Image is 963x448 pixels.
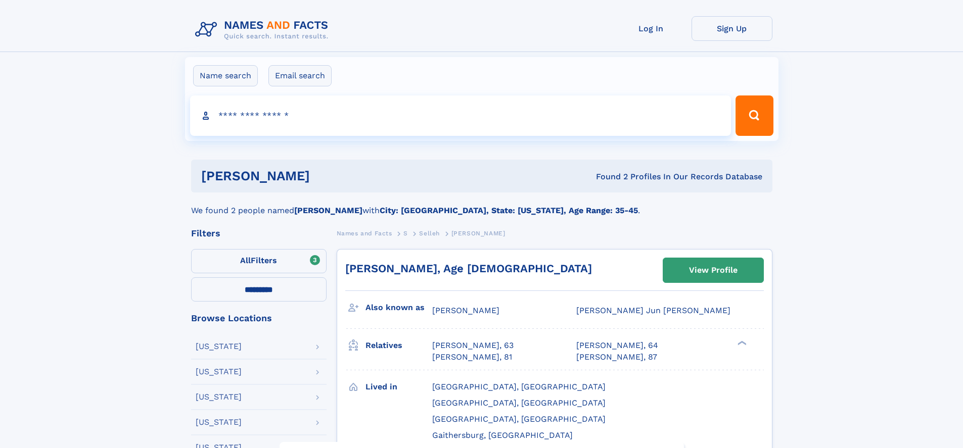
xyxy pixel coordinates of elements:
[689,259,738,282] div: View Profile
[576,306,730,315] span: [PERSON_NAME] Jun [PERSON_NAME]
[191,314,327,323] div: Browse Locations
[268,65,332,86] label: Email search
[451,230,506,237] span: [PERSON_NAME]
[692,16,772,41] a: Sign Up
[419,230,440,237] span: Selleh
[403,227,408,239] a: S
[201,170,453,182] h1: [PERSON_NAME]
[419,227,440,239] a: Selleh
[196,342,242,351] div: [US_STATE]
[345,262,592,275] a: [PERSON_NAME], Age [DEMOGRAPHIC_DATA]
[196,418,242,426] div: [US_STATE]
[432,352,512,363] a: [PERSON_NAME], 81
[191,229,327,238] div: Filters
[365,378,432,395] h3: Lived in
[432,340,514,351] a: [PERSON_NAME], 63
[611,16,692,41] a: Log In
[240,256,251,265] span: All
[432,306,499,315] span: [PERSON_NAME]
[193,65,258,86] label: Name search
[576,340,658,351] a: [PERSON_NAME], 64
[190,95,731,136] input: search input
[432,398,606,408] span: [GEOGRAPHIC_DATA], [GEOGRAPHIC_DATA]
[432,430,573,440] span: Gaithersburg, [GEOGRAPHIC_DATA]
[432,382,606,391] span: [GEOGRAPHIC_DATA], [GEOGRAPHIC_DATA]
[337,227,392,239] a: Names and Facts
[736,95,773,136] button: Search Button
[196,368,242,376] div: [US_STATE]
[403,230,408,237] span: S
[735,340,747,346] div: ❯
[663,258,763,282] a: View Profile
[191,192,772,217] div: We found 2 people named with .
[365,299,432,316] h3: Also known as
[380,206,638,215] b: City: [GEOGRAPHIC_DATA], State: [US_STATE], Age Range: 35-45
[294,206,362,215] b: [PERSON_NAME]
[365,337,432,354] h3: Relatives
[432,414,606,424] span: [GEOGRAPHIC_DATA], [GEOGRAPHIC_DATA]
[191,16,337,43] img: Logo Names and Facts
[196,393,242,401] div: [US_STATE]
[453,171,762,182] div: Found 2 Profiles In Our Records Database
[191,249,327,273] label: Filters
[576,352,657,363] a: [PERSON_NAME], 87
